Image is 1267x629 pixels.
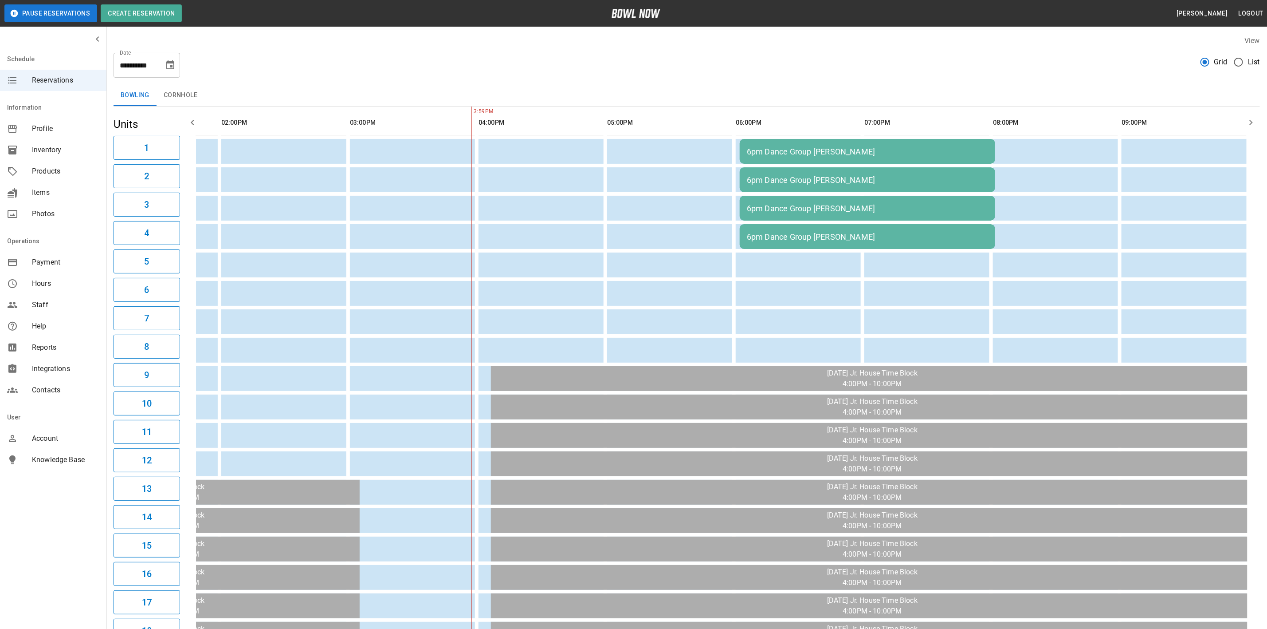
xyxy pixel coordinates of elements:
h6: 1 [144,141,149,155]
h6: 11 [142,425,152,439]
button: 7 [114,306,180,330]
h6: 12 [142,453,152,467]
button: [PERSON_NAME] [1173,5,1231,22]
span: Payment [32,257,99,268]
h5: Units [114,117,180,131]
button: 6 [114,278,180,302]
div: 6pm Dance Group [PERSON_NAME] [747,204,988,213]
span: Integrations [32,364,99,374]
img: logo [612,9,660,18]
span: Products [32,166,99,177]
button: 3 [114,193,180,217]
label: View [1244,36,1260,45]
span: Hours [32,278,99,289]
span: Help [32,321,99,332]
h6: 17 [142,595,152,609]
span: Grid [1214,57,1228,67]
div: 6pm Dance Group [PERSON_NAME] [747,147,988,156]
button: 1 [114,136,180,160]
span: Contacts [32,385,99,396]
button: Create Reservation [101,4,182,22]
div: 6pm Dance Group [PERSON_NAME] [747,232,988,241]
span: Profile [32,123,99,134]
button: 11 [114,420,180,444]
span: Inventory [32,145,99,155]
button: Choose date, selected date is Sep 2, 2025 [161,56,179,74]
h6: 15 [142,538,152,553]
button: Logout [1235,5,1267,22]
button: 10 [114,392,180,415]
h6: 13 [142,482,152,496]
span: Knowledge Base [32,455,99,465]
button: Cornhole [157,85,204,106]
h6: 9 [144,368,149,382]
button: 13 [114,477,180,501]
h6: 16 [142,567,152,581]
button: Bowling [114,85,157,106]
span: Staff [32,300,99,310]
button: 15 [114,534,180,558]
button: 14 [114,505,180,529]
button: 8 [114,335,180,359]
button: 9 [114,363,180,387]
span: Reservations [32,75,99,86]
button: 5 [114,249,180,273]
h6: 10 [142,396,152,411]
h6: 6 [144,283,149,297]
span: Photos [32,209,99,219]
span: Items [32,187,99,198]
span: Account [32,433,99,444]
h6: 14 [142,510,152,524]
h6: 7 [144,311,149,325]
h6: 5 [144,254,149,269]
button: 12 [114,448,180,472]
button: 4 [114,221,180,245]
span: Reports [32,342,99,353]
div: inventory tabs [114,85,1260,106]
h6: 4 [144,226,149,240]
button: 17 [114,590,180,614]
button: Pause Reservations [4,4,97,22]
button: 2 [114,164,180,188]
span: 3:59PM [471,107,474,116]
div: 6pm Dance Group [PERSON_NAME] [747,175,988,185]
span: List [1248,57,1260,67]
h6: 8 [144,340,149,354]
button: 16 [114,562,180,586]
h6: 3 [144,198,149,212]
h6: 2 [144,169,149,183]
